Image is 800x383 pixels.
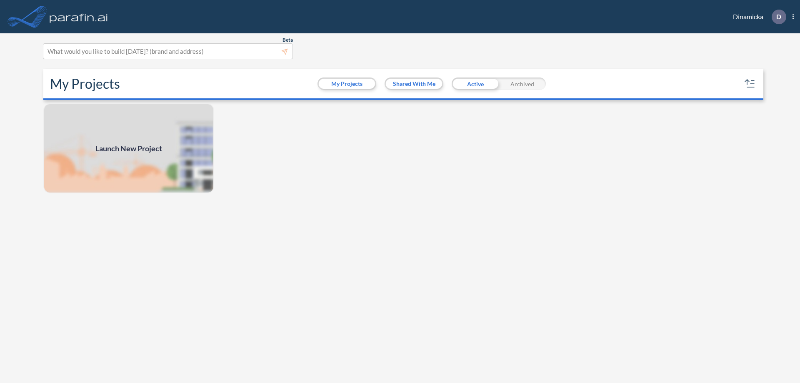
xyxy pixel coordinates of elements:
[43,103,214,193] img: add
[50,76,120,92] h2: My Projects
[720,10,794,24] div: Dinamicka
[386,79,442,89] button: Shared With Me
[319,79,375,89] button: My Projects
[499,78,546,90] div: Archived
[43,103,214,193] a: Launch New Project
[452,78,499,90] div: Active
[743,77,757,90] button: sort
[95,143,162,154] span: Launch New Project
[282,37,293,43] span: Beta
[776,13,781,20] p: D
[48,8,110,25] img: logo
